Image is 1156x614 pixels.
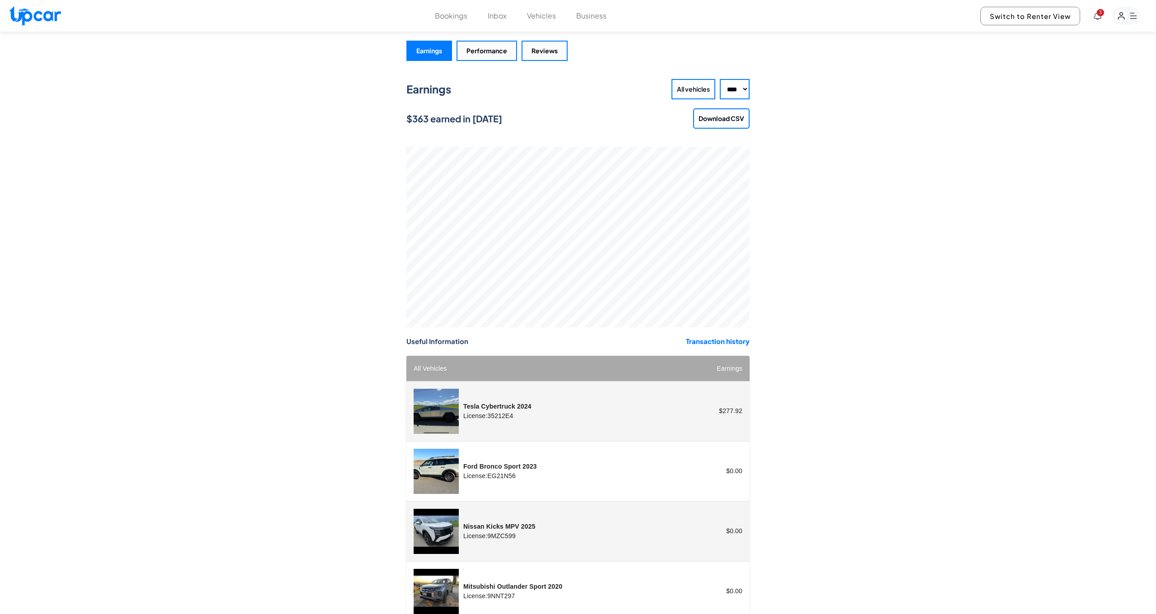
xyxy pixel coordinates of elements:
[671,79,715,99] button: All vehicles
[414,569,459,614] img: Mitsubishi Outlander Sport 2020
[414,509,459,554] img: Nissan Kicks MPV 2025
[686,337,750,345] strong: Transaction history
[406,41,452,61] button: Earnings
[682,441,750,501] td: $ 0.00
[980,7,1080,25] button: Switch to Renter View
[1097,9,1104,16] span: You have new notifications
[463,531,536,540] div: License: 9MZC599
[463,471,537,480] div: License: EG21N56
[682,501,750,561] td: $ 0.00
[414,389,459,434] img: Tesla Cybertruck 2024
[435,10,467,21] button: Bookings
[457,41,517,61] button: Performance
[9,6,61,25] img: Upcar Logo
[406,113,502,124] strong: $363 earned in [DATE]
[463,403,531,410] strong: Tesla Cybertruck 2024
[682,356,750,381] th: Earnings
[406,356,682,381] th: All Vehicles
[463,463,537,470] strong: Ford Bronco Sport 2023
[693,108,750,129] button: Download CSV
[463,411,531,420] div: License: 35212E4
[488,10,507,21] button: Inbox
[463,523,536,530] strong: Nissan Kicks MPV 2025
[463,591,562,600] div: License: 9NNT297
[527,10,556,21] button: Vehicles
[522,41,568,61] button: Reviews
[576,10,606,21] button: Business
[463,583,562,590] strong: Mitsubishi Outlander Sport 2020
[406,337,468,345] strong: Useful Information
[682,381,750,441] td: $ 277.92
[414,449,459,494] img: Ford Bronco Sport 2023
[406,82,451,96] strong: Earnings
